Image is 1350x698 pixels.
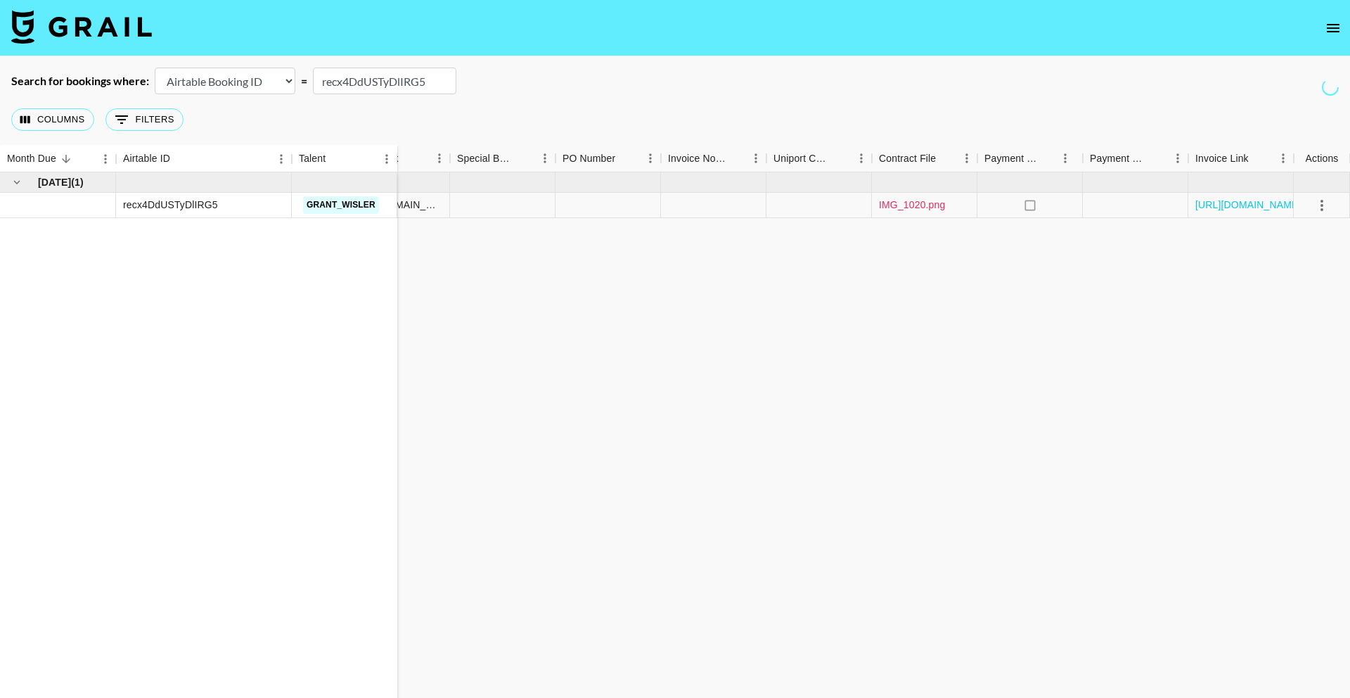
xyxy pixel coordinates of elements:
button: hide children [7,172,27,192]
button: Sort [936,148,956,168]
div: Uniport Contact Email [773,145,831,172]
a: [URL][DOMAIN_NAME] [1195,198,1301,212]
div: Month Due [7,145,56,172]
button: Sort [1039,148,1059,168]
button: Menu [640,148,661,169]
div: = [301,74,307,88]
button: Menu [376,148,397,170]
div: Talent [292,145,397,172]
span: [DATE] [38,175,71,189]
button: Menu [534,148,555,169]
div: Airtable ID [123,145,170,172]
div: Contract File [879,145,936,172]
button: Sort [170,149,190,169]
button: Sort [56,149,76,169]
div: Special Booking Type [457,145,515,172]
div: Special Booking Type [450,145,555,172]
button: select merge strategy [1310,193,1334,217]
a: IMG_1020.png [879,198,945,212]
div: PO Number [562,145,615,172]
button: Sort [726,148,745,168]
img: Grail Talent [11,10,152,44]
button: Menu [271,148,292,170]
button: Menu [1055,148,1076,169]
div: Airtable ID [116,145,292,172]
div: Uniport Contact Email [766,145,872,172]
div: Payment Sent [984,145,1039,172]
button: Sort [615,148,635,168]
div: Actions [1294,145,1350,172]
button: Sort [831,148,851,168]
button: open drawer [1319,14,1347,42]
div: Video Link [345,145,450,172]
button: Sort [399,148,418,168]
div: Invoice Notes [661,145,766,172]
div: Contract File [872,145,977,172]
button: Select columns [11,108,94,131]
div: Payment Sent Date [1083,145,1188,172]
button: Menu [851,148,872,169]
button: Sort [326,149,345,169]
div: PO Number [555,145,661,172]
a: grant_wisler [303,196,379,214]
button: Menu [95,148,116,170]
button: Menu [429,148,450,169]
span: ( 1 ) [71,175,84,189]
button: Sort [1249,148,1268,168]
button: Menu [1273,148,1294,169]
div: Invoice Notes [668,145,726,172]
button: Menu [1167,148,1188,169]
button: Sort [515,148,534,168]
div: Talent [299,145,326,172]
div: Payment Sent Date [1090,145,1147,172]
div: Invoice Link [1188,145,1294,172]
div: Search for bookings where: [11,74,149,88]
div: Payment Sent [977,145,1083,172]
div: recx4DdUSTyDlIRG5 [123,198,218,212]
button: Menu [745,148,766,169]
button: Sort [1147,148,1167,168]
div: Actions [1306,145,1339,172]
button: Menu [956,148,977,169]
span: Refreshing campaigns... [1322,79,1339,96]
button: Show filters [105,108,184,131]
div: Invoice Link [1195,145,1249,172]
